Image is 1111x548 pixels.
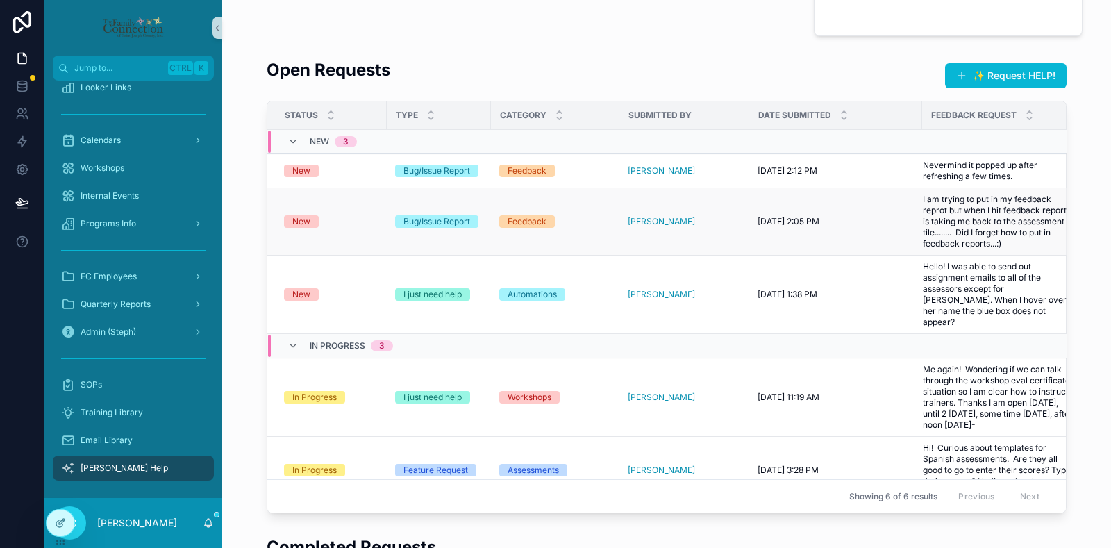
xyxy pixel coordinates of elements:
[628,392,741,403] a: [PERSON_NAME]
[931,110,1017,121] span: Feedback Request
[395,464,483,476] a: Feature Request
[53,75,214,100] a: Looker Links
[292,464,337,476] div: In Progress
[499,215,611,228] a: Feedback
[628,110,692,121] span: Submitted By
[758,165,914,176] a: [DATE] 2:12 PM
[508,391,551,404] div: Workshops
[758,289,817,300] span: [DATE] 1:38 PM
[923,194,1074,249] a: I am trying to put in my feedback reprot but when I hit feedback report it is taking me back to t...
[81,271,137,282] span: FC Employees
[81,463,168,474] span: [PERSON_NAME] Help
[628,289,695,300] a: [PERSON_NAME]
[923,442,1074,498] a: Hi! Curious about templates for Spanish assessments. Are they all good to go to enter their score...
[285,110,318,121] span: Status
[628,289,741,300] a: [PERSON_NAME]
[267,58,390,81] h2: Open Requests
[628,165,741,176] a: [PERSON_NAME]
[508,288,557,301] div: Automations
[81,190,139,201] span: Internal Events
[196,63,207,74] span: K
[53,319,214,344] a: Admin (Steph)
[53,292,214,317] a: Quarterly Reports
[81,407,143,418] span: Training Library
[53,264,214,289] a: FC Employees
[499,391,611,404] a: Workshops
[395,391,483,404] a: I just need help
[500,110,546,121] span: Category
[508,165,546,177] div: Feedback
[628,165,695,176] a: [PERSON_NAME]
[395,165,483,177] a: Bug/Issue Report
[758,289,914,300] a: [DATE] 1:38 PM
[53,428,214,453] a: Email Library
[849,490,937,501] span: Showing 6 of 6 results
[396,110,418,121] span: Type
[343,136,349,147] div: 3
[758,216,819,227] span: [DATE] 2:05 PM
[758,165,817,176] span: [DATE] 2:12 PM
[758,110,831,121] span: Date Submitted
[292,215,310,228] div: New
[292,391,337,404] div: In Progress
[379,340,385,351] div: 3
[499,165,611,177] a: Feedback
[628,216,741,227] a: [PERSON_NAME]
[97,516,177,530] p: [PERSON_NAME]
[758,216,914,227] a: [DATE] 2:05 PM
[53,156,214,181] a: Workshops
[44,81,222,498] div: scrollable content
[923,261,1074,328] a: Hello! I was able to send out assignment emails to all of the assessors except for [PERSON_NAME]....
[284,215,378,228] a: New
[53,128,214,153] a: Calendars
[923,364,1074,431] span: Me again! Wondering if we can talk through the workshop eval certificate situation so I am clear ...
[81,299,151,310] span: Quarterly Reports
[758,465,819,476] span: [DATE] 3:28 PM
[284,165,378,177] a: New
[53,372,214,397] a: SOPs
[81,163,124,174] span: Workshops
[81,326,136,338] span: Admin (Steph)
[508,215,546,228] div: Feedback
[628,465,741,476] a: [PERSON_NAME]
[628,216,695,227] span: [PERSON_NAME]
[403,464,468,476] div: Feature Request
[81,135,121,146] span: Calendars
[81,218,136,229] span: Programs Info
[53,456,214,481] a: [PERSON_NAME] Help
[74,63,162,74] span: Jump to...
[395,288,483,301] a: I just need help
[508,464,559,476] div: Assessments
[292,288,310,301] div: New
[81,82,131,93] span: Looker Links
[499,464,611,476] a: Assessments
[310,136,329,147] span: New
[53,183,214,208] a: Internal Events
[923,160,1074,182] a: Nevermind it popped up after refreshing a few times.
[53,400,214,425] a: Training Library
[628,392,695,403] span: [PERSON_NAME]
[758,392,819,403] span: [DATE] 11:19 AM
[945,63,1067,88] button: ✨ Request HELP!
[403,215,470,228] div: Bug/Issue Report
[292,165,310,177] div: New
[758,465,914,476] a: [DATE] 3:28 PM
[403,165,470,177] div: Bug/Issue Report
[403,391,462,404] div: I just need help
[81,435,133,446] span: Email Library
[284,391,378,404] a: In Progress
[284,288,378,301] a: New
[628,465,695,476] a: [PERSON_NAME]
[310,340,365,351] span: In Progress
[395,215,483,228] a: Bug/Issue Report
[168,61,193,75] span: Ctrl
[403,288,462,301] div: I just need help
[53,211,214,236] a: Programs Info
